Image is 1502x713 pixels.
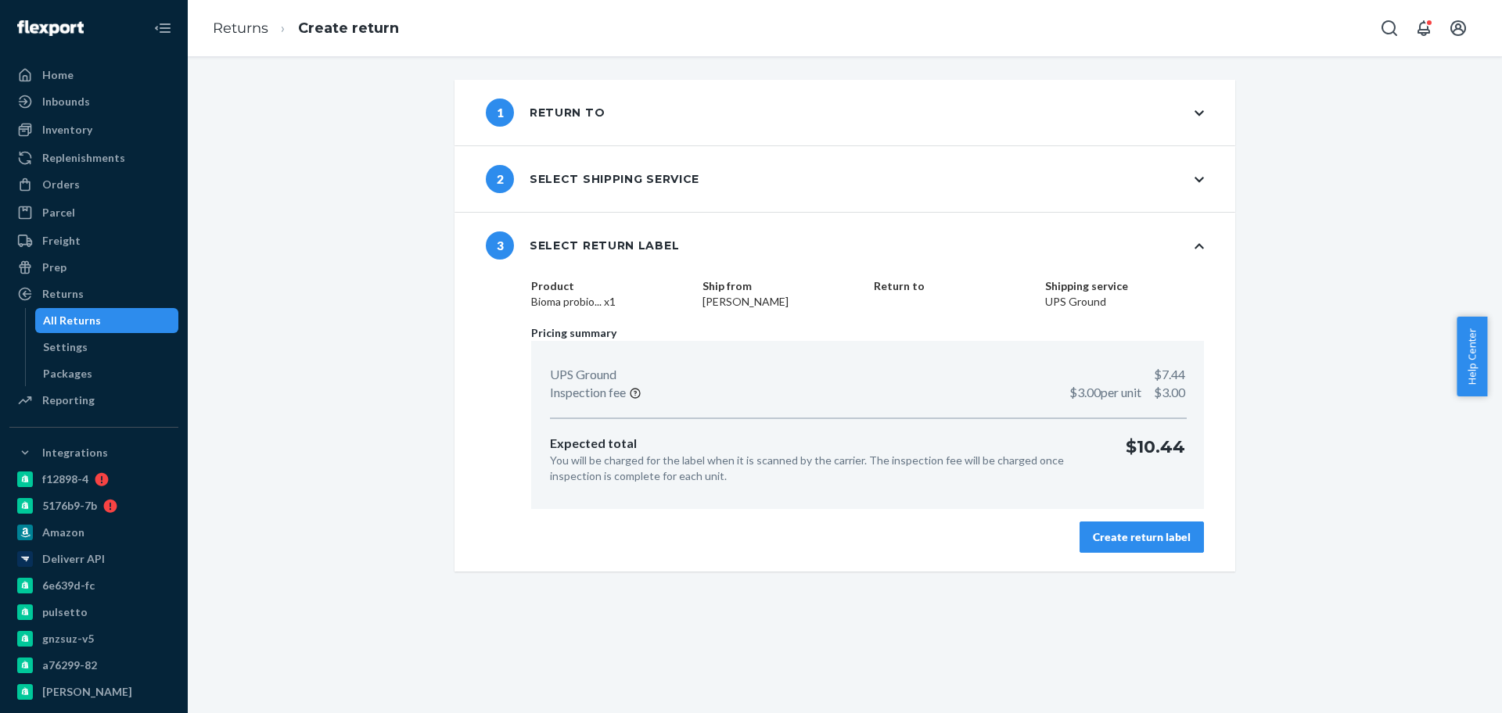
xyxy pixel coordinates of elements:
[35,361,179,386] a: Packages
[1126,435,1185,484] p: $10.44
[9,600,178,625] a: pulsetto
[42,684,132,700] div: [PERSON_NAME]
[486,231,514,260] span: 3
[874,278,1033,294] dt: Return to
[1443,13,1474,44] button: Open account menu
[42,551,105,567] div: Deliverr API
[200,5,411,52] ol: breadcrumbs
[1045,294,1204,310] dd: UPS Ground
[1045,278,1204,294] dt: Shipping service
[486,165,699,193] div: Select shipping service
[42,657,97,673] div: a76299-82
[550,366,616,384] p: UPS Ground
[9,653,178,678] a: a76299-82
[9,89,178,114] a: Inbounds
[42,604,88,620] div: pulsetto
[1408,13,1439,44] button: Open notifications
[42,445,108,460] div: Integrations
[1374,13,1405,44] button: Open Search Box
[9,520,178,545] a: Amazon
[550,435,1101,453] p: Expected total
[9,467,178,492] a: f12898-4
[42,233,81,249] div: Freight
[42,122,92,138] div: Inventory
[42,260,66,275] div: Prep
[43,313,101,328] div: All Returns
[1093,529,1191,545] div: Create return label
[9,145,178,170] a: Replenishments
[42,498,97,514] div: 5176b9-7b
[42,177,80,192] div: Orders
[35,308,179,333] a: All Returns
[35,335,179,360] a: Settings
[147,13,178,44] button: Close Navigation
[43,366,92,382] div: Packages
[42,471,88,487] div: f12898-4
[486,231,679,260] div: Select return label
[43,339,88,355] div: Settings
[1457,317,1487,396] button: Help Center
[531,294,690,310] dd: Bioma probio... x1
[486,99,605,127] div: Return to
[550,453,1101,484] p: You will be charged for the label when it is scanned by the carrier. The inspection fee will be c...
[9,388,178,413] a: Reporting
[42,67,74,83] div: Home
[550,384,626,402] p: Inspection fee
[531,278,690,294] dt: Product
[9,440,178,465] button: Integrations
[17,20,84,36] img: Flexport logo
[702,294,861,310] dd: [PERSON_NAME]
[9,546,178,571] a: Deliverr API
[9,63,178,88] a: Home
[9,255,178,280] a: Prep
[9,200,178,225] a: Parcel
[42,578,95,593] div: 6e639d-fc
[42,150,125,166] div: Replenishments
[9,626,178,651] a: gnzsuz-v5
[42,392,95,408] div: Reporting
[9,228,178,253] a: Freight
[486,165,514,193] span: 2
[42,525,84,540] div: Amazon
[9,573,178,598] a: 6e639d-fc
[42,286,84,302] div: Returns
[486,99,514,127] span: 1
[9,493,178,518] a: 5176b9-7b
[1154,366,1185,384] p: $7.44
[9,281,178,306] a: Returns
[531,325,1204,341] p: Pricing summary
[1080,521,1204,553] button: Create return label
[42,631,94,647] div: gnzsuz-v5
[1069,384,1185,402] p: $3.00
[42,205,75,220] div: Parcel
[213,20,268,37] a: Returns
[298,20,399,37] a: Create return
[9,117,178,142] a: Inventory
[9,679,178,704] a: [PERSON_NAME]
[42,94,90,109] div: Inbounds
[9,172,178,197] a: Orders
[702,278,861,294] dt: Ship from
[1069,385,1141,399] span: $3.00 per unit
